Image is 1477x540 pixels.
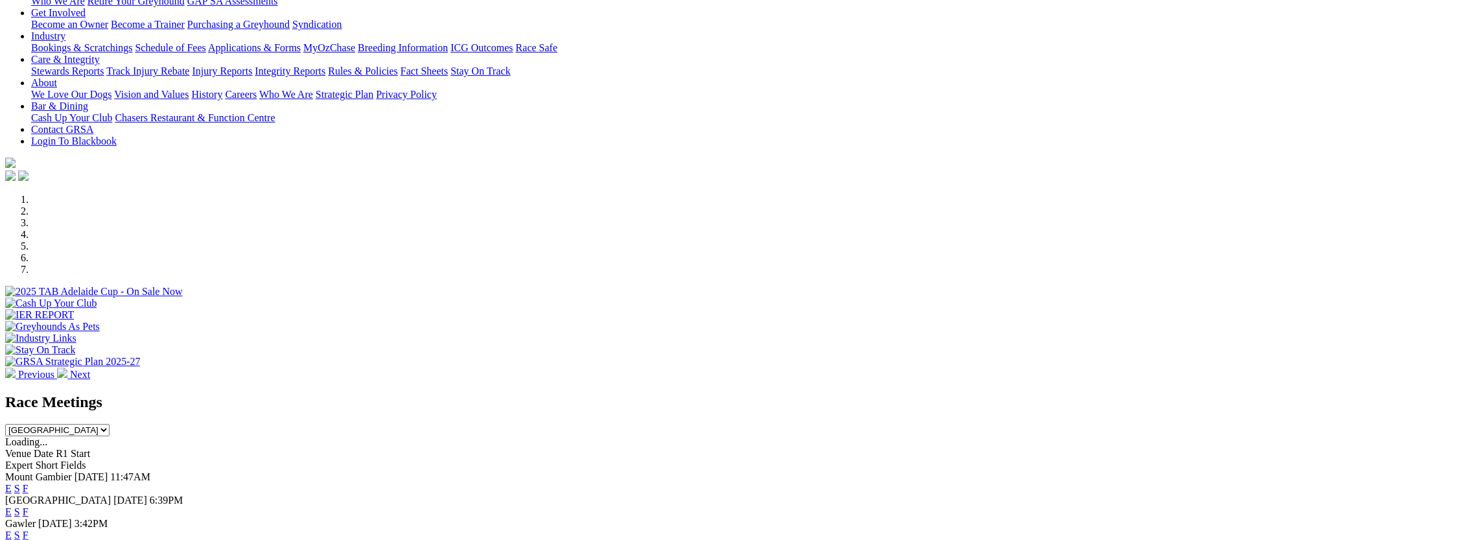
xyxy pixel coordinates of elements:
[5,309,74,321] img: IER REPORT
[5,286,183,298] img: 2025 TAB Adelaide Cup - On Sale Now
[31,7,86,18] a: Get Involved
[225,89,257,100] a: Careers
[111,19,185,30] a: Become a Trainer
[450,65,510,76] a: Stay On Track
[60,460,86,471] span: Fields
[31,65,104,76] a: Stewards Reports
[5,495,111,506] span: [GEOGRAPHIC_DATA]
[31,100,88,112] a: Bar & Dining
[38,518,72,529] span: [DATE]
[292,19,342,30] a: Syndication
[5,369,57,380] a: Previous
[5,436,47,447] span: Loading...
[31,124,93,135] a: Contact GRSA
[31,112,1472,124] div: Bar & Dining
[5,356,140,368] img: GRSA Strategic Plan 2025-27
[5,471,72,482] span: Mount Gambier
[5,333,76,344] img: Industry Links
[31,30,65,41] a: Industry
[187,19,290,30] a: Purchasing a Greyhound
[31,42,132,53] a: Bookings & Scratchings
[23,483,29,494] a: F
[23,506,29,517] a: F
[328,65,398,76] a: Rules & Policies
[5,170,16,181] img: facebook.svg
[31,77,57,88] a: About
[31,89,111,100] a: We Love Our Dogs
[135,42,205,53] a: Schedule of Fees
[115,112,275,123] a: Chasers Restaurant & Function Centre
[5,344,75,356] img: Stay On Track
[31,89,1472,100] div: About
[56,448,90,459] span: R1 Start
[70,369,90,380] span: Next
[450,42,513,53] a: ICG Outcomes
[191,89,222,100] a: History
[376,89,437,100] a: Privacy Policy
[31,135,117,147] a: Login To Blackbook
[75,471,108,482] span: [DATE]
[36,460,58,471] span: Short
[5,448,31,459] span: Venue
[5,460,33,471] span: Expert
[75,518,108,529] span: 3:42PM
[31,19,108,30] a: Become an Owner
[5,483,12,494] a: E
[259,89,313,100] a: Who We Are
[5,393,1472,411] h2: Race Meetings
[31,65,1472,77] div: Care & Integrity
[18,170,29,181] img: twitter.svg
[303,42,355,53] a: MyOzChase
[14,506,20,517] a: S
[5,321,100,333] img: Greyhounds As Pets
[14,483,20,494] a: S
[192,65,252,76] a: Injury Reports
[5,298,97,309] img: Cash Up Your Club
[358,42,448,53] a: Breeding Information
[515,42,557,53] a: Race Safe
[5,158,16,168] img: logo-grsa-white.png
[114,89,189,100] a: Vision and Values
[57,368,67,378] img: chevron-right-pager-white.svg
[401,65,448,76] a: Fact Sheets
[316,89,373,100] a: Strategic Plan
[5,506,12,517] a: E
[31,19,1472,30] div: Get Involved
[5,518,36,529] span: Gawler
[57,369,90,380] a: Next
[31,54,100,65] a: Care & Integrity
[18,369,54,380] span: Previous
[113,495,147,506] span: [DATE]
[255,65,325,76] a: Integrity Reports
[31,42,1472,54] div: Industry
[34,448,53,459] span: Date
[31,112,112,123] a: Cash Up Your Club
[110,471,150,482] span: 11:47AM
[208,42,301,53] a: Applications & Forms
[5,368,16,378] img: chevron-left-pager-white.svg
[106,65,189,76] a: Track Injury Rebate
[150,495,183,506] span: 6:39PM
